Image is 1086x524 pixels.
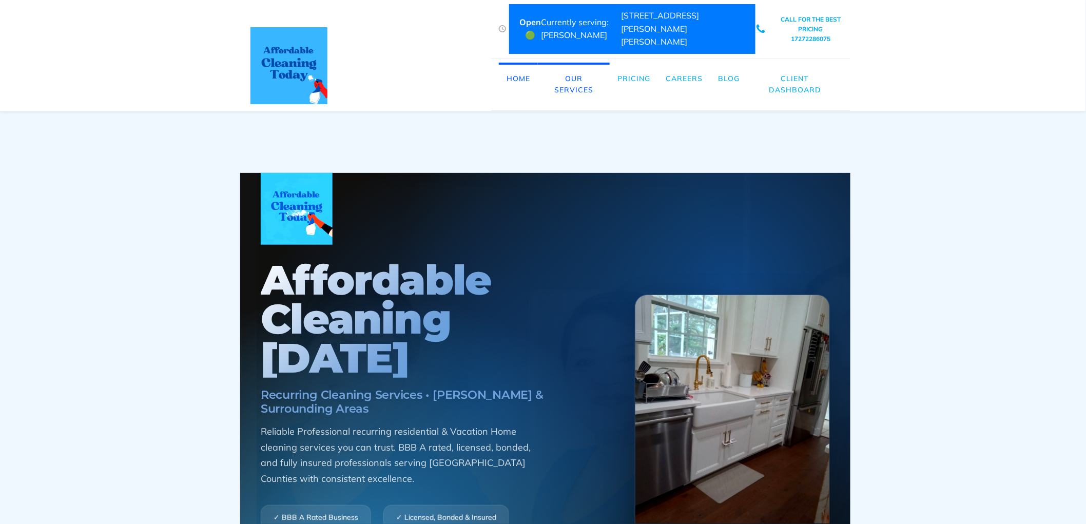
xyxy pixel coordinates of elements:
h1: Affordable Cleaning [DATE] [261,261,594,378]
div: Currently serving: [PERSON_NAME] [541,16,621,42]
a: Our Services [538,63,610,106]
img: Affordable Cleaning Today [261,173,333,245]
a: Careers [658,63,710,94]
img: Clock Affordable Cleaning Today [499,25,506,32]
a: Client Dashboard [747,63,843,106]
a: Blog [710,63,747,94]
img: affordable cleaning today Logo [250,27,327,104]
h1: Recurring Cleaning Services • [PERSON_NAME] & Surrounding Areas [261,388,594,416]
a: Pricing [610,63,658,94]
div: [STREET_ADDRESS][PERSON_NAME][PERSON_NAME] [621,9,745,49]
a: Home [499,63,538,94]
a: CALL FOR THE BEST PRICING17272286075 [779,14,843,44]
span: Open 🟢 [519,16,541,42]
p: Reliable Professional recurring residential & Vacation Home cleaning services you can trust. BBB ... [261,424,538,487]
